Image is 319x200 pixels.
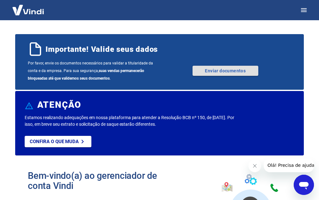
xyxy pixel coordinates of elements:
span: Olá! Precisa de ajuda? [4,4,53,9]
iframe: Fechar mensagem [248,160,261,172]
a: Confira o que muda [25,136,91,147]
iframe: Mensagem da empresa [264,158,314,172]
span: Por favor, envie os documentos necessários para validar a titularidade da conta e da empresa. Par... [28,59,160,82]
a: Enviar documentos [193,66,258,76]
h2: Bem-vindo(a) ao gerenciador de conta Vindi [28,171,160,191]
p: Estamos realizando adequações em nossa plataforma para atender a Resolução BCB nº 150, de [DATE].... [25,114,240,128]
span: Importante! Valide seus dados [46,44,158,54]
h6: ATENÇÃO [37,102,81,108]
img: Vindi [8,0,49,20]
p: Confira o que muda [30,139,79,144]
iframe: Botão para abrir a janela de mensagens [294,175,314,195]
